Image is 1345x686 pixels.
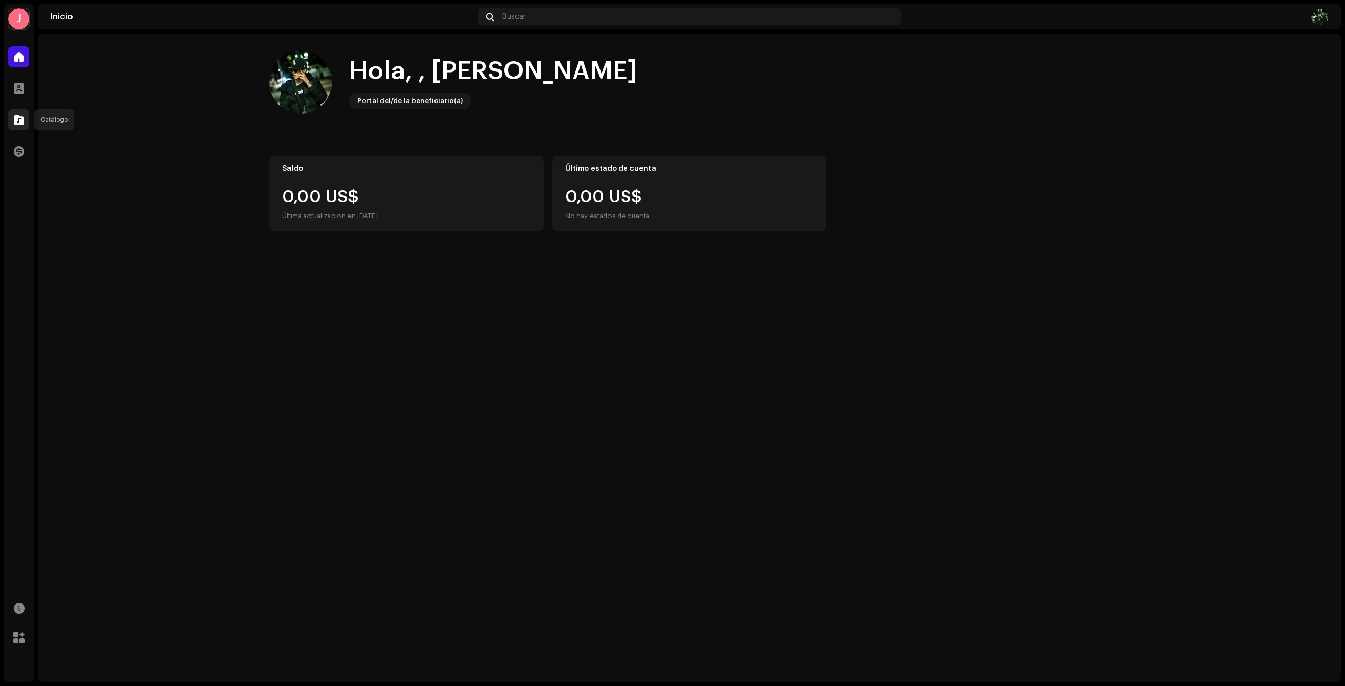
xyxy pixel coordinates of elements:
[8,8,29,29] div: J
[269,156,544,231] re-o-card-value: Saldo
[502,13,526,21] span: Buscar
[282,210,531,222] div: Última actualización en [DATE]
[357,95,463,107] div: Portal del/de la beneficiario(a)
[50,13,473,21] div: Inicio
[565,210,649,222] div: No hay estados de cuenta
[269,50,332,114] img: 7bdacb01-bfb1-4d84-ab00-9f782eff69a0
[552,156,827,231] re-o-card-value: Último estado de cuenta
[565,165,814,173] div: Último estado de cuenta
[282,165,531,173] div: Saldo
[349,55,637,88] div: Hola, , [PERSON_NAME]
[1311,8,1328,25] img: 7bdacb01-bfb1-4d84-ab00-9f782eff69a0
